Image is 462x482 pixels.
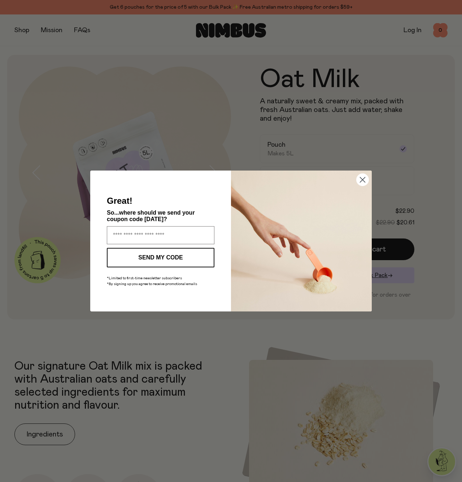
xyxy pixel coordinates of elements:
button: SEND MY CODE [107,248,214,267]
span: *Limited to first-time newsletter subscribers [107,276,182,280]
span: Great! [107,196,132,206]
button: Close dialog [356,173,369,186]
span: So...where should we send your coupon code [DATE]? [107,210,195,222]
span: *By signing up you agree to receive promotional emails [107,282,197,286]
input: Enter your email address [107,226,214,244]
img: c0d45117-8e62-4a02-9742-374a5db49d45.jpeg [231,171,372,311]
